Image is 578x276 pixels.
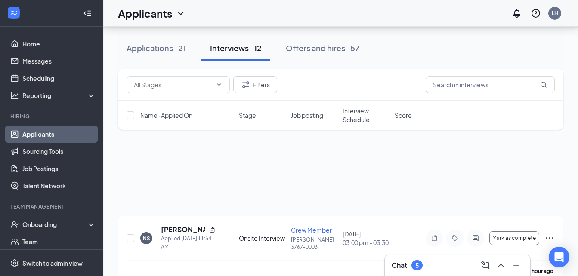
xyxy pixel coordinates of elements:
svg: MagnifyingGlass [540,81,547,88]
svg: Filter [241,80,251,90]
span: Name · Applied On [140,111,192,120]
svg: Ellipses [544,233,555,243]
a: Team [22,233,96,250]
div: Hiring [10,113,94,120]
div: NS [143,235,150,242]
div: [DATE] [343,230,389,247]
a: Talent Network [22,177,96,194]
div: Interviews · 12 [210,43,262,53]
svg: UserCheck [10,220,19,229]
svg: ChevronDown [176,8,186,18]
button: Mark as complete [489,231,539,245]
span: Mark as complete [492,235,536,241]
a: Applicants [22,126,96,143]
span: Crew Member [291,226,332,234]
p: [PERSON_NAME] 3767-0003 [291,236,338,251]
div: Applications · 21 [127,43,186,53]
div: Switch to admin view [22,259,83,267]
a: Job Postings [22,160,96,177]
svg: ChevronDown [216,81,223,88]
input: All Stages [134,80,212,89]
svg: Minimize [511,260,522,270]
button: Minimize [510,258,523,272]
h5: [PERSON_NAME] [161,225,205,234]
div: Reporting [22,91,96,100]
div: Onsite Interview [239,234,286,242]
div: LH [552,9,558,17]
svg: Collapse [83,9,92,18]
b: an hour ago [525,268,553,274]
svg: ActiveChat [470,235,481,242]
button: ChevronUp [494,258,508,272]
div: Offers and hires · 57 [286,43,359,53]
svg: Tag [450,235,460,242]
a: Sourcing Tools [22,143,96,160]
span: Stage [239,111,256,120]
div: 5 [415,262,419,269]
svg: Note [429,235,439,242]
button: Filter Filters [233,76,277,93]
input: Search in interviews [426,76,555,93]
svg: Settings [10,259,19,267]
a: Scheduling [22,70,96,87]
svg: ComposeMessage [480,260,491,270]
a: Home [22,35,96,52]
svg: Analysis [10,91,19,100]
h3: Chat [392,261,407,270]
div: Applied [DATE] 11:54 AM [161,234,216,251]
svg: ChevronUp [496,260,506,270]
span: 03:00 pm - 03:30 pm [343,238,389,247]
a: Messages [22,52,96,70]
svg: Document [209,226,216,233]
div: Open Intercom Messenger [549,247,569,267]
span: Interview Schedule [343,107,389,124]
div: Team Management [10,203,94,210]
svg: Notifications [512,8,522,18]
h1: Applicants [118,6,172,21]
button: ComposeMessage [479,258,492,272]
span: Score [395,111,412,120]
svg: WorkstreamLogo [9,9,18,17]
span: Job posting [291,111,323,120]
svg: QuestionInfo [531,8,541,18]
div: Onboarding [22,220,89,229]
